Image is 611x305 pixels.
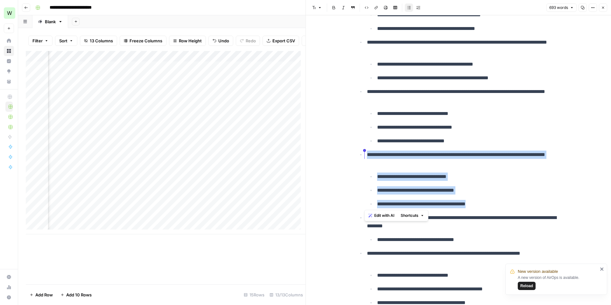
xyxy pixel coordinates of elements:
[272,38,295,44] span: Export CSV
[263,36,299,46] button: Export CSV
[518,268,558,275] span: New version available
[80,36,117,46] button: 13 Columns
[4,282,14,292] a: Usage
[4,292,14,302] button: Help + Support
[90,38,113,44] span: 13 Columns
[549,5,568,11] span: 693 words
[546,4,577,12] button: 693 words
[169,36,206,46] button: Row Height
[366,211,397,220] button: Edit with AI
[241,290,267,300] div: 15 Rows
[59,38,67,44] span: Sort
[45,18,56,25] div: Blank
[4,272,14,282] a: Settings
[4,56,14,66] a: Insights
[401,213,418,218] span: Shortcuts
[7,9,12,17] span: W
[66,292,92,298] span: Add 10 Rows
[57,290,95,300] button: Add 10 Rows
[179,38,202,44] span: Row Height
[208,36,233,46] button: Undo
[518,282,536,290] button: Reload
[246,38,256,44] span: Redo
[374,213,394,218] span: Edit with AI
[218,38,229,44] span: Undo
[600,266,604,272] button: close
[32,15,68,28] a: Blank
[4,66,14,76] a: Opportunities
[4,46,14,56] a: Browse
[32,38,43,44] span: Filter
[267,290,305,300] div: 13/13 Columns
[26,290,57,300] button: Add Row
[55,36,77,46] button: Sort
[520,283,533,289] span: Reload
[518,275,598,290] div: A new version of AirOps is available.
[120,36,166,46] button: Freeze Columns
[4,36,14,46] a: Home
[130,38,162,44] span: Freeze Columns
[398,211,427,220] button: Shortcuts
[236,36,260,46] button: Redo
[35,292,53,298] span: Add Row
[4,76,14,87] a: Your Data
[4,5,14,21] button: Workspace: Workspace1
[28,36,53,46] button: Filter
